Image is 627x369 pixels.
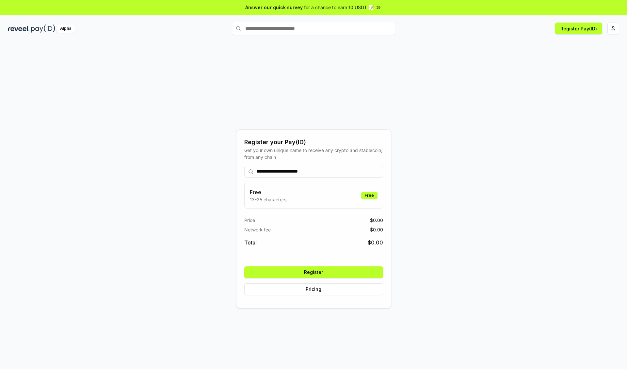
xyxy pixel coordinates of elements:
[244,138,383,147] div: Register your Pay(ID)
[244,147,383,160] div: Get your own unique name to receive any crypto and stablecoin, from any chain
[244,283,383,295] button: Pricing
[56,25,75,33] div: Alpha
[244,266,383,278] button: Register
[245,4,303,11] span: Answer our quick survey
[361,192,378,199] div: Free
[8,25,30,33] img: reveel_dark
[244,217,255,224] span: Price
[250,188,286,196] h3: Free
[368,239,383,246] span: $ 0.00
[31,25,55,33] img: pay_id
[244,226,271,233] span: Network fee
[304,4,374,11] span: for a chance to earn 10 USDT 📝
[555,23,602,34] button: Register Pay(ID)
[244,239,257,246] span: Total
[370,217,383,224] span: $ 0.00
[370,226,383,233] span: $ 0.00
[250,196,286,203] p: 13-25 characters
